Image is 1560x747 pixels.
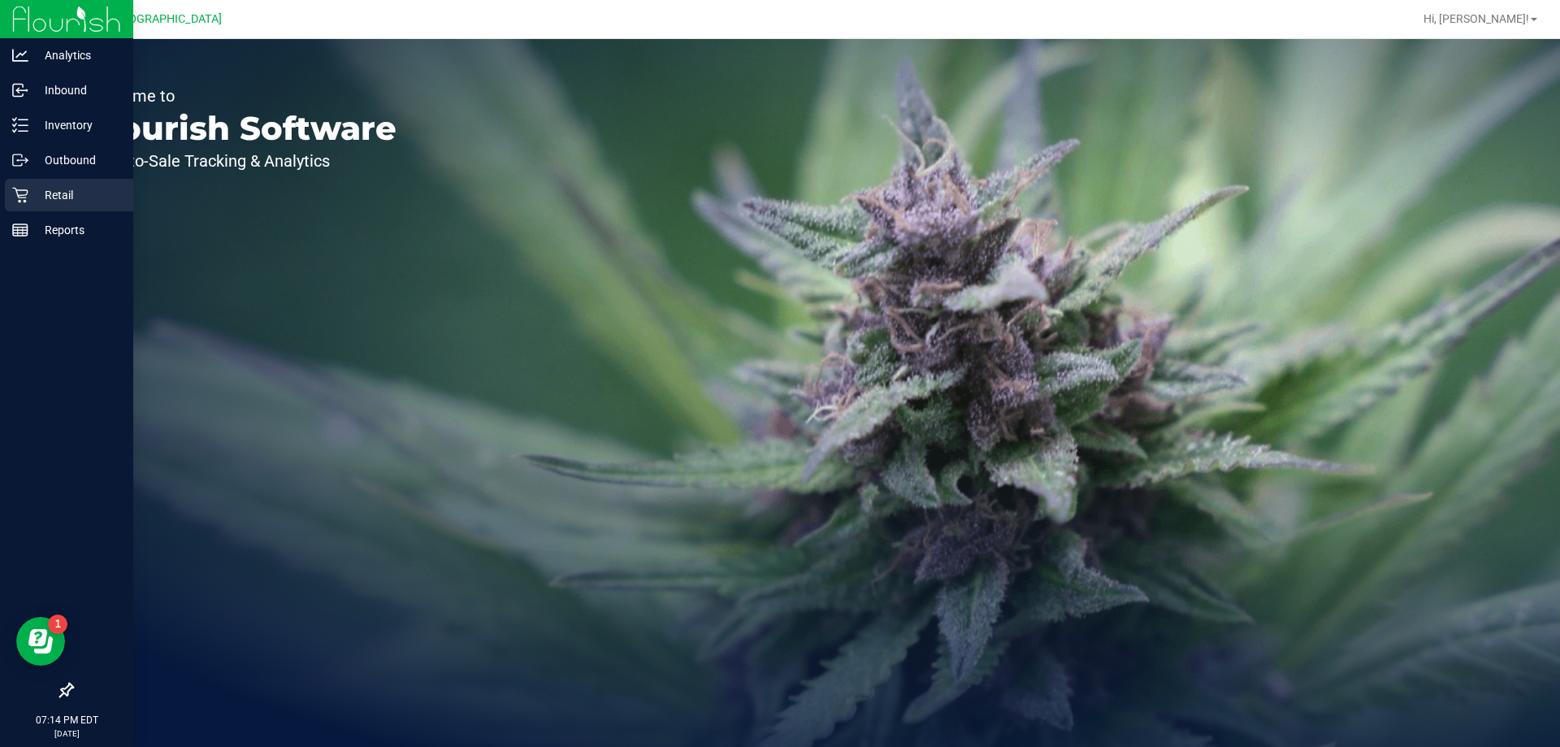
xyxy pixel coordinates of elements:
[28,115,126,135] p: Inventory
[28,150,126,170] p: Outbound
[28,46,126,65] p: Analytics
[16,617,65,666] iframe: Resource center
[12,82,28,98] inline-svg: Inbound
[88,88,396,104] p: Welcome to
[28,80,126,100] p: Inbound
[12,152,28,168] inline-svg: Outbound
[12,47,28,63] inline-svg: Analytics
[28,185,126,205] p: Retail
[48,615,67,634] iframe: Resource center unread badge
[12,187,28,203] inline-svg: Retail
[7,713,126,727] p: 07:14 PM EDT
[7,727,126,740] p: [DATE]
[88,153,396,169] p: Seed-to-Sale Tracking & Analytics
[12,117,28,133] inline-svg: Inventory
[1423,12,1529,25] span: Hi, [PERSON_NAME]!
[88,112,396,145] p: Flourish Software
[28,220,126,240] p: Reports
[12,222,28,238] inline-svg: Reports
[110,12,222,26] span: [GEOGRAPHIC_DATA]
